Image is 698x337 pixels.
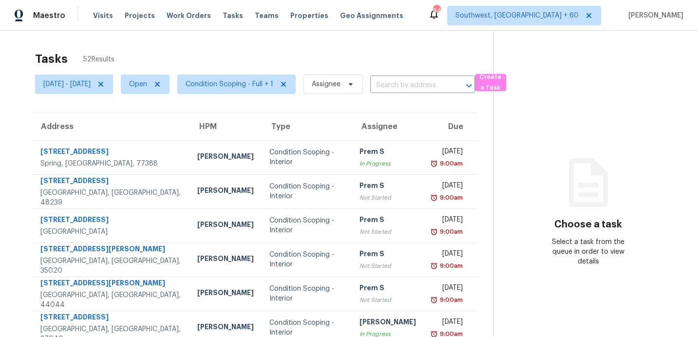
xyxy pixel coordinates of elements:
div: Spring, [GEOGRAPHIC_DATA], 77388 [40,159,182,168]
div: [GEOGRAPHIC_DATA], [GEOGRAPHIC_DATA], 48239 [40,188,182,207]
img: Overdue Alarm Icon [430,193,438,203]
div: [PERSON_NAME] [197,186,254,198]
span: Open [129,79,147,89]
div: 9:00am [438,193,463,203]
div: [GEOGRAPHIC_DATA], [GEOGRAPHIC_DATA], 44044 [40,290,182,310]
th: Type [262,113,352,140]
button: Create a Task [475,74,506,91]
div: [STREET_ADDRESS] [40,147,182,159]
div: [DATE] [432,317,463,329]
img: Overdue Alarm Icon [430,295,438,305]
div: [PERSON_NAME] [197,322,254,334]
div: Condition Scoping - Interior [269,182,344,201]
span: Properties [290,11,328,20]
div: Not Started [359,261,416,271]
span: Geo Assignments [340,11,403,20]
div: 9:00am [438,295,463,305]
div: [PERSON_NAME] [197,254,254,266]
div: Select a task from the queue in order to view details [541,237,635,266]
div: Not Started [359,227,416,237]
div: 9:00am [438,261,463,271]
span: Tasks [223,12,243,19]
div: Prem S [359,249,416,261]
span: Assignee [312,79,340,89]
span: Create a Task [480,72,501,94]
div: [DATE] [432,249,463,261]
div: Not Started [359,295,416,305]
div: [DATE] [432,283,463,295]
div: Not Started [359,193,416,203]
div: Prem S [359,283,416,295]
span: [PERSON_NAME] [624,11,683,20]
span: Work Orders [167,11,211,20]
div: [PERSON_NAME] [197,288,254,300]
button: Open [462,79,476,93]
div: Condition Scoping - Interior [269,284,344,303]
th: Address [31,113,189,140]
div: 649 [433,6,440,16]
div: [PERSON_NAME] [197,151,254,164]
img: Overdue Alarm Icon [430,227,438,237]
h3: Choose a task [554,220,622,229]
div: [DATE] [432,181,463,193]
div: Prem S [359,147,416,159]
div: [STREET_ADDRESS] [40,215,182,227]
th: HPM [189,113,262,140]
span: Maestro [33,11,65,20]
div: Prem S [359,181,416,193]
div: [PERSON_NAME] [359,317,416,329]
div: [PERSON_NAME] [197,220,254,232]
div: [STREET_ADDRESS][PERSON_NAME] [40,244,182,256]
div: [STREET_ADDRESS][PERSON_NAME] [40,278,182,290]
input: Search by address [370,78,448,93]
div: [GEOGRAPHIC_DATA] [40,227,182,237]
div: Prem S [359,215,416,227]
div: Condition Scoping - Interior [269,216,344,235]
div: In Progress [359,159,416,168]
div: 9:00am [438,159,463,168]
img: Overdue Alarm Icon [430,159,438,168]
div: 9:00am [438,227,463,237]
span: [DATE] - [DATE] [43,79,91,89]
div: [GEOGRAPHIC_DATA], [GEOGRAPHIC_DATA], 35020 [40,256,182,276]
th: Assignee [352,113,424,140]
th: Due [424,113,478,140]
span: 52 Results [83,55,114,64]
div: [STREET_ADDRESS] [40,176,182,188]
span: Southwest, [GEOGRAPHIC_DATA] + 60 [455,11,579,20]
span: Teams [255,11,279,20]
span: Visits [93,11,113,20]
span: Condition Scoping - Full + 1 [186,79,273,89]
div: [DATE] [432,147,463,159]
div: [STREET_ADDRESS] [40,312,182,324]
div: Condition Scoping - Interior [269,148,344,167]
div: [DATE] [432,215,463,227]
span: Projects [125,11,155,20]
img: Overdue Alarm Icon [430,261,438,271]
h2: Tasks [35,54,68,64]
div: Condition Scoping - Interior [269,250,344,269]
